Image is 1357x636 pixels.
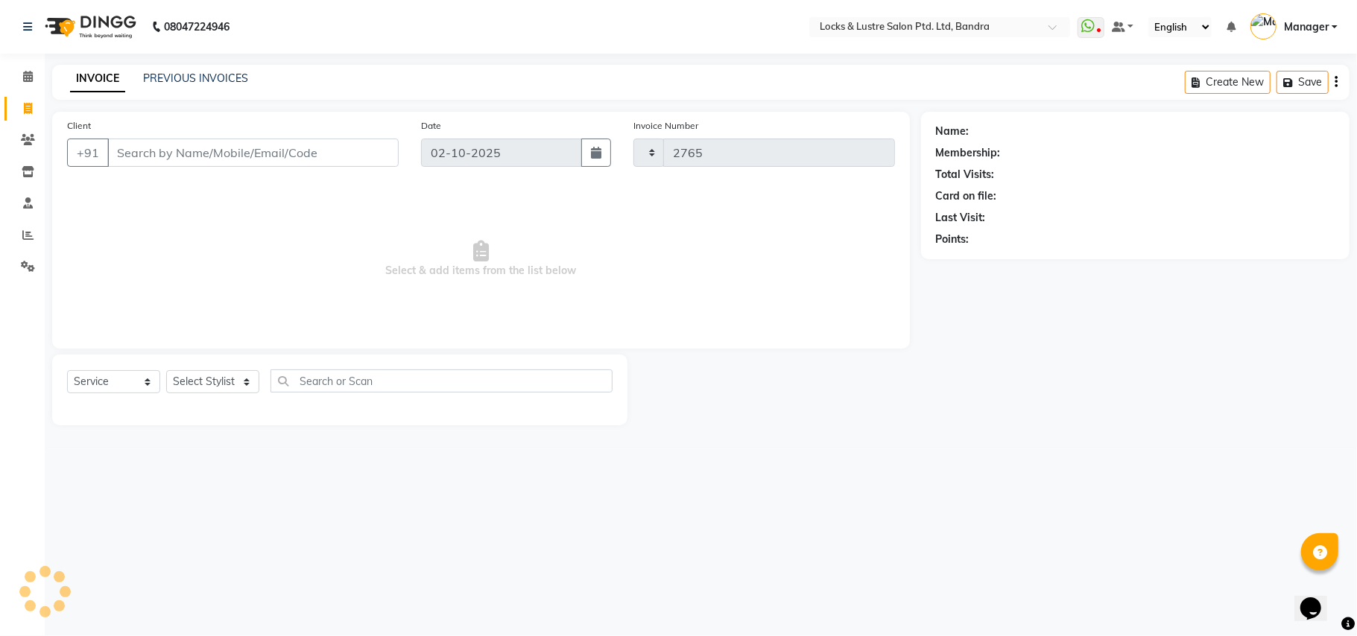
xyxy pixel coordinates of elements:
[143,71,248,85] a: PREVIOUS INVOICES
[1277,71,1329,94] button: Save
[936,188,997,204] div: Card on file:
[67,119,91,133] label: Client
[164,6,230,48] b: 08047224946
[1185,71,1271,94] button: Create New
[936,232,969,247] div: Points:
[421,119,441,133] label: Date
[633,119,698,133] label: Invoice Number
[936,124,969,139] div: Name:
[936,167,995,182] div: Total Visits:
[936,210,986,226] div: Last Visit:
[1284,19,1329,35] span: Manager
[1294,576,1342,621] iframe: chat widget
[67,139,109,167] button: +91
[70,66,125,92] a: INVOICE
[67,185,895,334] span: Select & add items from the list below
[38,6,140,48] img: logo
[1250,13,1277,39] img: Manager
[936,145,1001,161] div: Membership:
[271,369,613,392] input: Search or Scan
[107,139,399,167] input: Search by Name/Mobile/Email/Code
